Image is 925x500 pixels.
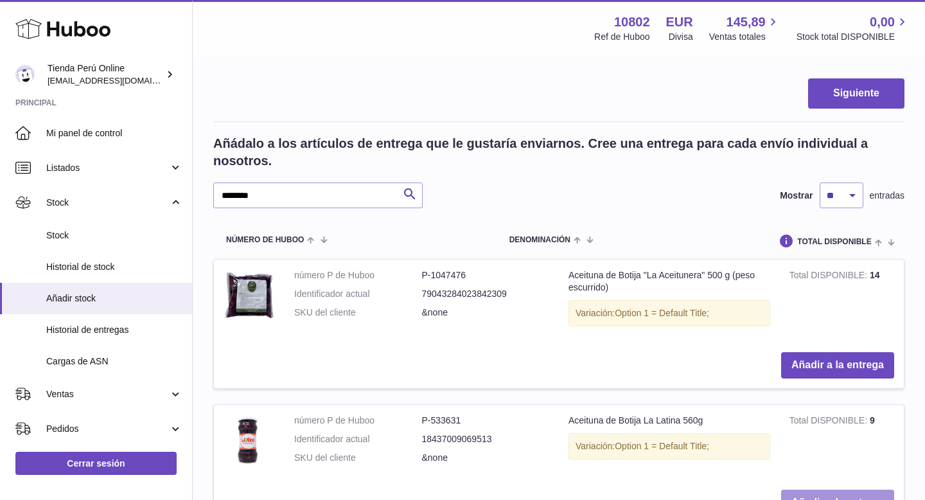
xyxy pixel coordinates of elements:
[294,433,422,445] dt: Identificador actual
[797,238,871,246] span: Total DISPONIBLE
[294,269,422,281] dt: número P de Huboo
[46,355,182,368] span: Cargas de ASN
[422,269,550,281] dd: P-1047476
[797,31,910,43] span: Stock total DISPONIBLE
[614,13,650,31] strong: 10802
[294,307,422,319] dt: SKU del cliente
[224,269,275,321] img: Aceituna de Botija "La Aceitunera" 500 g (peso escurrido)
[46,162,169,174] span: Listados
[46,261,182,273] span: Historial de stock
[666,13,693,31] strong: EUR
[422,415,550,427] dd: P-533631
[294,288,422,300] dt: Identificador actual
[422,433,550,445] dd: 18437009069513
[224,415,275,466] img: Aceituna de Botija La Latina 560g
[781,352,894,379] button: Añadir a la entrega
[422,452,550,464] dd: &none
[797,13,910,43] a: 0,00 Stock total DISPONIBLE
[15,452,177,475] a: Cerrar sesión
[780,190,813,202] label: Mostrar
[568,433,770,460] div: Variación:
[615,308,709,318] span: Option 1 = Default Title;
[213,135,904,170] h2: Añádalo a los artículos de entrega que le gustaría enviarnos. Cree una entrega para cada envío in...
[46,197,169,209] span: Stock
[422,288,550,300] dd: 79043284023842309
[46,292,182,305] span: Añadir stock
[594,31,649,43] div: Ref de Huboo
[294,415,422,427] dt: número P de Huboo
[226,236,304,244] span: Número de Huboo
[709,31,780,43] span: Ventas totales
[780,405,904,480] td: 9
[559,260,780,343] td: Aceituna de Botija "La Aceitunera" 500 g (peso escurrido)
[509,236,570,244] span: Denominación
[48,75,189,85] span: [EMAIL_ADDRESS][DOMAIN_NAME]
[48,62,163,87] div: Tienda Perú Online
[559,405,780,480] td: Aceituna de Botija La Latina 560g
[870,190,904,202] span: entradas
[789,415,870,429] strong: Total DISPONIBLE
[789,270,870,283] strong: Total DISPONIBLE
[46,388,169,400] span: Ventas
[15,65,35,84] img: contacto@tiendaperuonline.com
[615,441,709,451] span: Option 1 = Default Title;
[46,324,182,336] span: Historial de entregas
[780,260,904,343] td: 14
[46,229,182,242] span: Stock
[422,307,550,319] dd: &none
[709,13,780,43] a: 145,89 Ventas totales
[870,13,895,31] span: 0,00
[46,127,182,139] span: Mi panel de control
[46,423,169,435] span: Pedidos
[568,300,770,326] div: Variación:
[808,78,904,109] button: Siguiente
[294,452,422,464] dt: SKU del cliente
[727,13,766,31] span: 145,89
[669,31,693,43] div: Divisa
